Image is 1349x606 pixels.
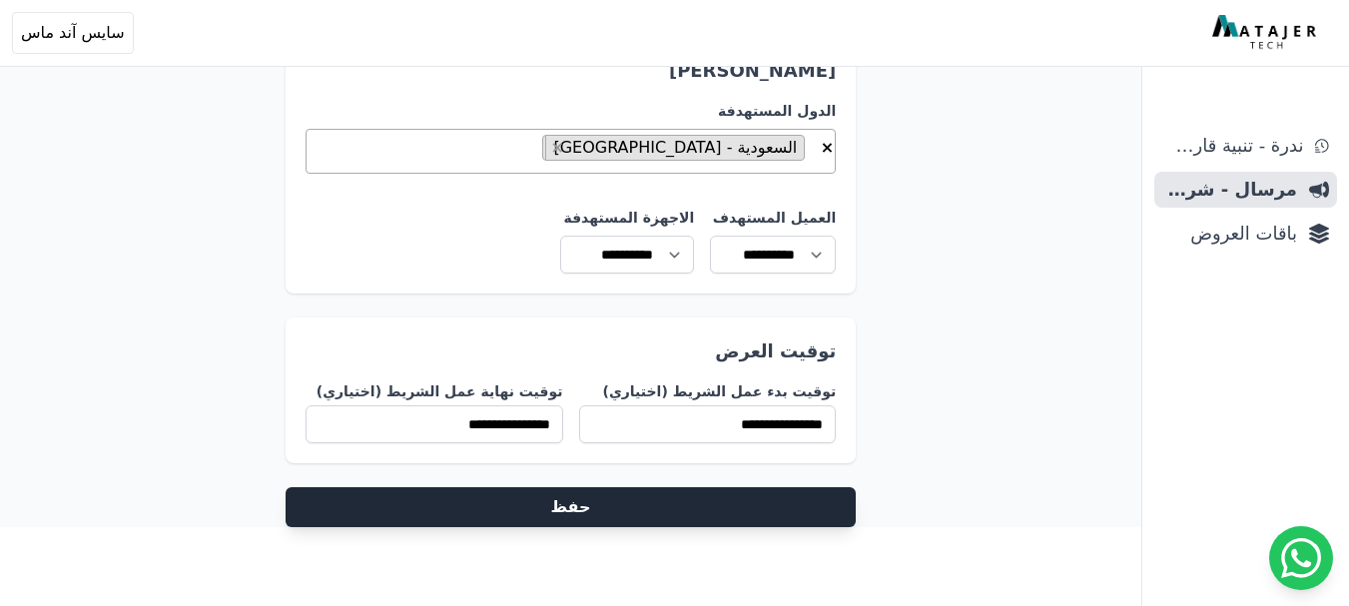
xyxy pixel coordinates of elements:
[286,487,857,527] button: حفظ
[1162,132,1303,160] span: ندرة - تنبية قارب علي النفاذ
[548,138,799,157] span: السعودية - [GEOGRAPHIC_DATA]
[1212,15,1321,51] img: MatajerTech Logo
[306,337,837,365] h3: توقيت العرض
[579,381,837,401] label: توقيت بدء عمل الشريط (اختياري)
[306,101,837,121] label: الدول المستهدفة
[820,135,835,155] button: Remove all items
[821,138,834,157] span: ×
[650,174,810,192] textarea: Search
[545,136,567,160] button: Remove item
[560,208,694,228] label: الاجهزة المستهدفة
[1162,220,1297,248] span: باقات العروض
[710,208,836,228] label: العميل المستهدف
[542,135,805,161] li: السعودية - Saudi Arabia
[21,21,125,45] span: سايس آند ماس
[550,138,563,157] span: ×
[1162,176,1297,204] span: مرسال - شريط دعاية
[12,12,134,54] button: سايس آند ماس
[306,57,837,85] h3: [PERSON_NAME]
[306,381,563,401] label: توقيت نهاية عمل الشريط (اختياري)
